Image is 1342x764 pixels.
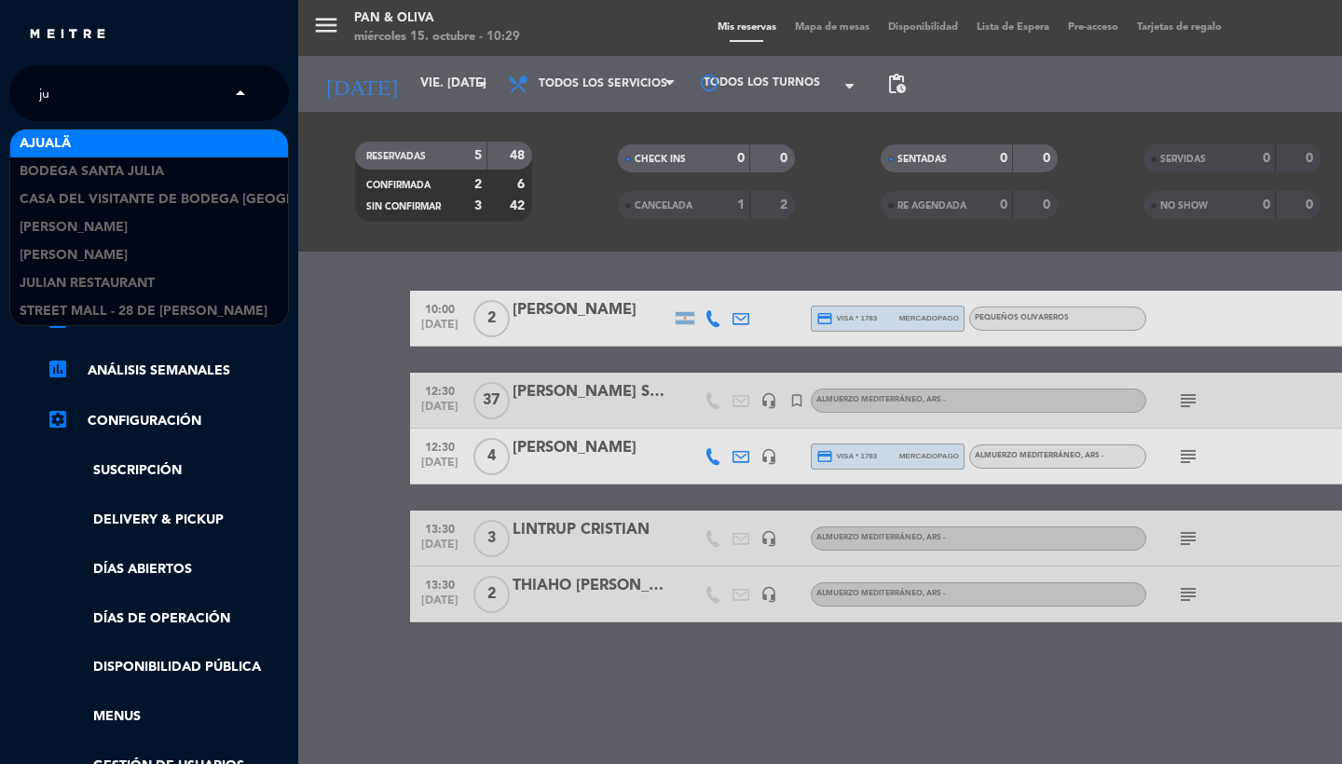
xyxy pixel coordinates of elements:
[47,608,289,630] a: Días de Operación
[20,245,128,266] span: [PERSON_NAME]
[20,301,267,322] span: Street Mall - 28 de [PERSON_NAME]
[20,217,128,239] span: [PERSON_NAME]
[47,360,289,382] a: assessmentANÁLISIS SEMANALES
[47,706,289,728] a: Menus
[47,460,289,482] a: Suscripción
[20,273,155,294] span: Julian Restaurant
[47,410,289,432] a: Configuración
[28,28,107,42] img: MEITRE
[47,408,69,430] i: settings_applications
[20,133,71,155] span: Ajualä
[47,657,289,678] a: Disponibilidad pública
[20,189,488,211] span: Casa del Visitante de Bodega [GEOGRAPHIC_DATA][PERSON_NAME]
[47,358,69,380] i: assessment
[20,161,164,183] span: Bodega Santa Julia
[47,510,289,531] a: Delivery & Pickup
[47,559,289,580] a: Días abiertos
